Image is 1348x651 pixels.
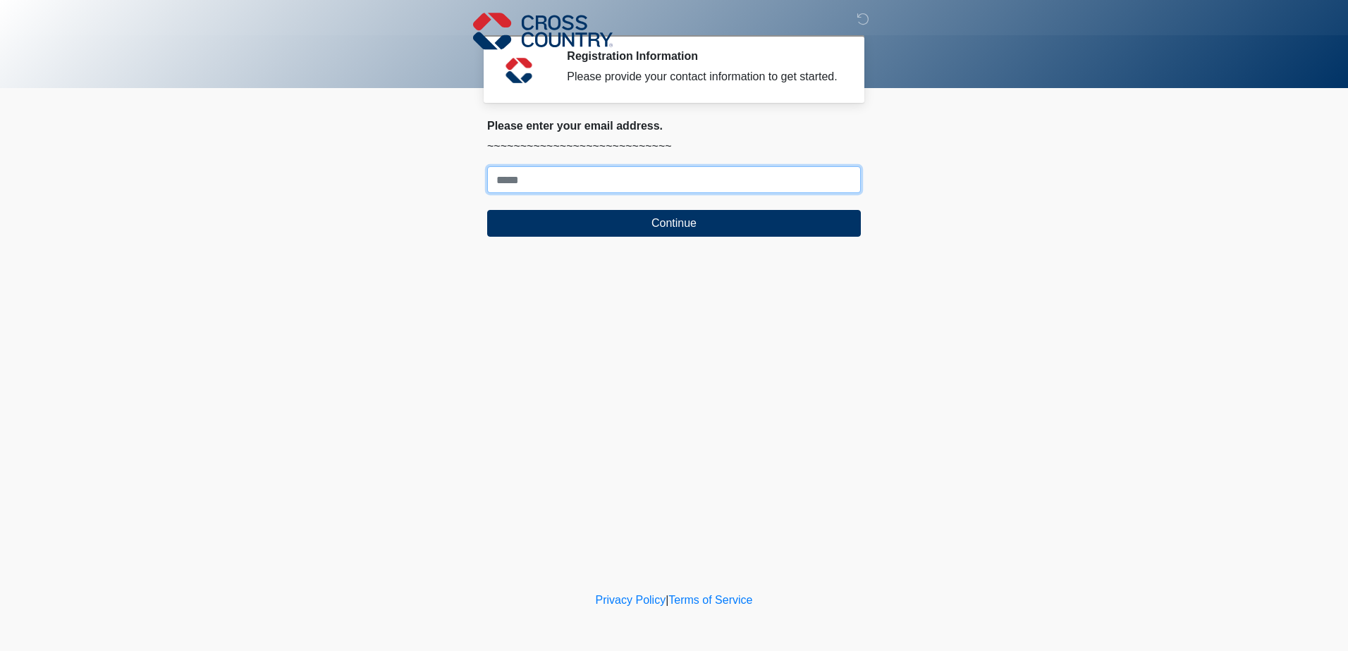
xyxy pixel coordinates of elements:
[666,594,668,606] a: |
[567,68,840,85] div: Please provide your contact information to get started.
[668,594,752,606] a: Terms of Service
[596,594,666,606] a: Privacy Policy
[487,119,861,132] h2: Please enter your email address.
[487,138,861,155] p: ~~~~~~~~~~~~~~~~~~~~~~~~~~~~
[487,210,861,237] button: Continue
[473,11,613,51] img: Cross Country Logo
[498,49,540,92] img: Agent Avatar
